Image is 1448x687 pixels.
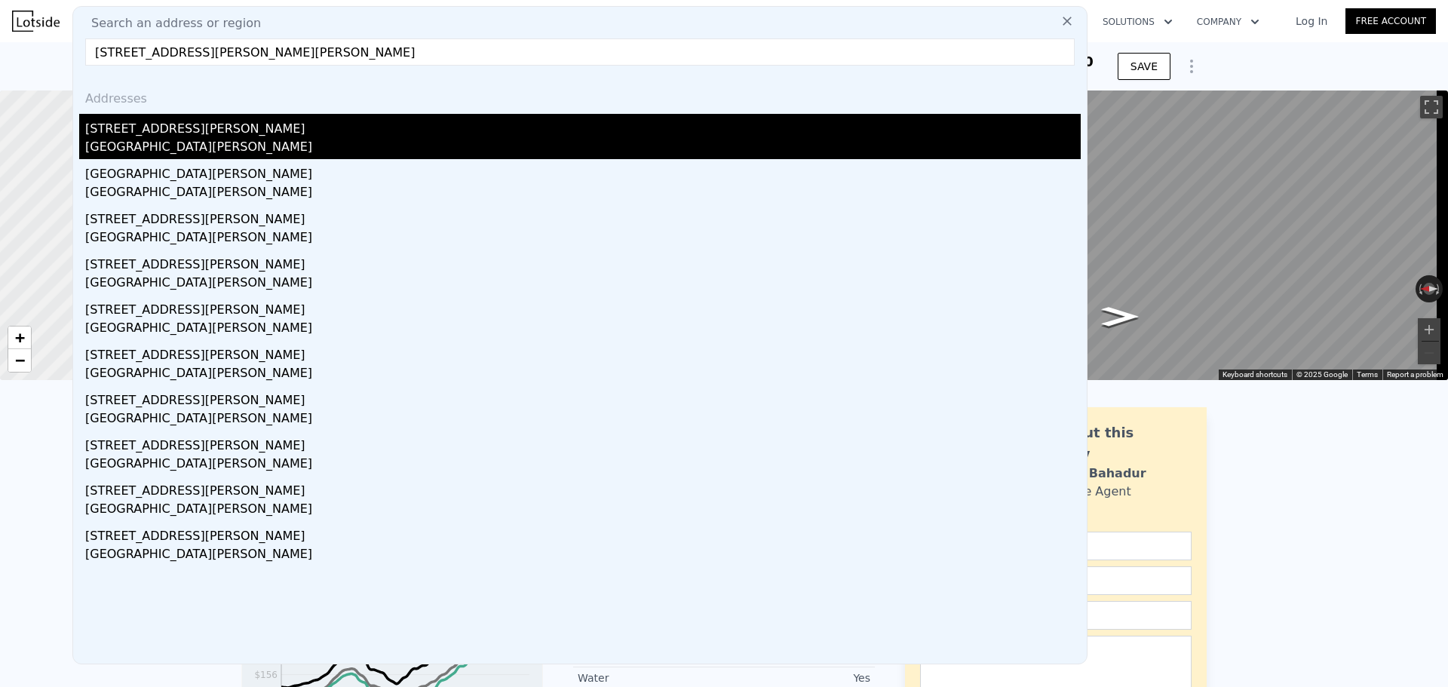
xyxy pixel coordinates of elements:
[1086,302,1154,331] path: Go South, 20th Ave E
[85,250,1081,274] div: [STREET_ADDRESS][PERSON_NAME]
[15,351,25,370] span: −
[85,476,1081,500] div: [STREET_ADDRESS][PERSON_NAME]
[578,670,724,685] div: Water
[85,38,1075,66] input: Enter an address, city, region, neighborhood or zip code
[1416,283,1443,294] button: Reset the view
[1278,14,1345,29] a: Log In
[1416,275,1424,302] button: Rotate counterclockwise
[1420,96,1443,118] button: Toggle fullscreen view
[85,138,1081,159] div: [GEOGRAPHIC_DATA][PERSON_NAME]
[1357,370,1378,379] a: Terms
[85,319,1081,340] div: [GEOGRAPHIC_DATA][PERSON_NAME]
[85,545,1081,566] div: [GEOGRAPHIC_DATA][PERSON_NAME]
[1418,318,1440,341] button: Zoom in
[85,385,1081,409] div: [STREET_ADDRESS][PERSON_NAME]
[85,274,1081,295] div: [GEOGRAPHIC_DATA][PERSON_NAME]
[1387,370,1443,379] a: Report a problem
[1023,465,1146,483] div: Siddhant Bahadur
[85,114,1081,138] div: [STREET_ADDRESS][PERSON_NAME]
[724,670,870,685] div: Yes
[15,328,25,347] span: +
[1118,53,1170,80] button: SAVE
[1435,275,1443,302] button: Rotate clockwise
[85,521,1081,545] div: [STREET_ADDRESS][PERSON_NAME]
[1223,370,1287,380] button: Keyboard shortcuts
[8,327,31,349] a: Zoom in
[85,159,1081,183] div: [GEOGRAPHIC_DATA][PERSON_NAME]
[79,78,1081,114] div: Addresses
[85,364,1081,385] div: [GEOGRAPHIC_DATA][PERSON_NAME]
[12,11,60,32] img: Lotside
[254,670,278,680] tspan: $156
[1418,342,1440,364] button: Zoom out
[85,431,1081,455] div: [STREET_ADDRESS][PERSON_NAME]
[85,455,1081,476] div: [GEOGRAPHIC_DATA][PERSON_NAME]
[1296,370,1348,379] span: © 2025 Google
[1176,51,1207,81] button: Show Options
[1091,8,1185,35] button: Solutions
[1345,8,1436,34] a: Free Account
[1023,422,1192,465] div: Ask about this property
[1185,8,1272,35] button: Company
[85,500,1081,521] div: [GEOGRAPHIC_DATA][PERSON_NAME]
[85,228,1081,250] div: [GEOGRAPHIC_DATA][PERSON_NAME]
[85,409,1081,431] div: [GEOGRAPHIC_DATA][PERSON_NAME]
[85,183,1081,204] div: [GEOGRAPHIC_DATA][PERSON_NAME]
[79,14,261,32] span: Search an address or region
[85,340,1081,364] div: [STREET_ADDRESS][PERSON_NAME]
[8,349,31,372] a: Zoom out
[85,204,1081,228] div: [STREET_ADDRESS][PERSON_NAME]
[85,295,1081,319] div: [STREET_ADDRESS][PERSON_NAME]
